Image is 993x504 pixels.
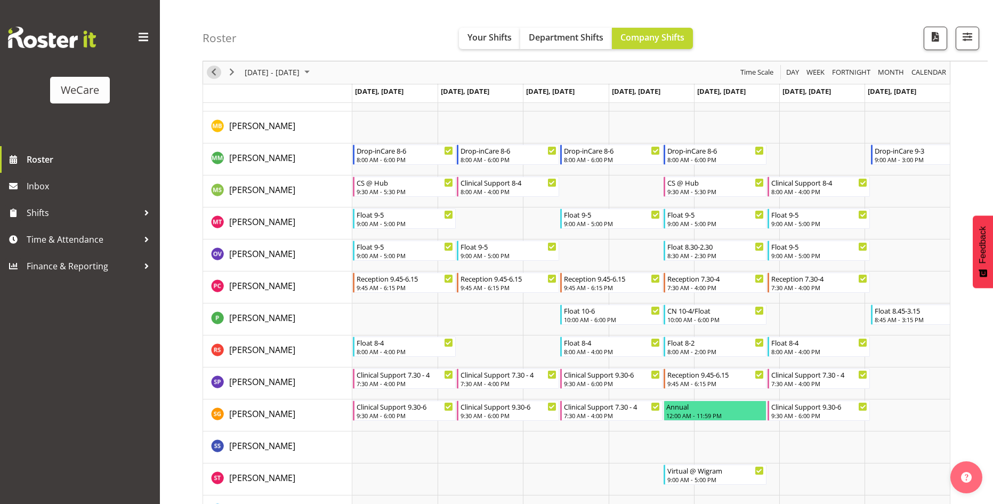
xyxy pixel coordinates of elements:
[229,183,295,196] a: [PERSON_NAME]
[620,31,684,43] span: Company Shifts
[357,209,453,220] div: Float 9-5
[229,152,295,164] span: [PERSON_NAME]
[353,177,455,197] div: Mehreen Sardar"s event - CS @ Hub Begin From Monday, September 29, 2025 at 9:30:00 AM GMT+13:00 E...
[667,209,763,220] div: Float 9-5
[978,226,988,263] span: Feedback
[664,241,766,261] div: Olive Vermazen"s event - Float 8.30-2.30 Begin From Thursday, October 2, 2025 at 8:30:00 AM GMT+1...
[667,369,763,380] div: Reception 9.45-6.15
[441,86,489,96] span: [DATE], [DATE]
[875,305,971,316] div: Float 8.45-3.15
[357,337,453,348] div: Float 8-4
[27,231,139,247] span: Time & Attendance
[667,219,763,228] div: 9:00 AM - 5:00 PM
[564,273,660,284] div: Reception 9.45-6.15
[667,315,763,324] div: 10:00 AM - 6:00 PM
[203,175,352,207] td: Mehreen Sardar resource
[739,66,776,79] button: Time Scale
[564,145,660,156] div: Drop-inCare 8-6
[203,335,352,367] td: Rhianne Sharples resource
[229,120,295,132] span: [PERSON_NAME]
[876,66,906,79] button: Timeline Month
[564,411,660,420] div: 7:30 AM - 4:00 PM
[461,401,556,412] div: Clinical Support 9.30-6
[768,241,870,261] div: Olive Vermazen"s event - Float 9-5 Begin From Friday, October 3, 2025 at 9:00:00 AM GMT+13:00 End...
[739,66,774,79] span: Time Scale
[771,411,867,420] div: 9:30 AM - 6:00 PM
[564,369,660,380] div: Clinical Support 9.30-6
[785,66,801,79] button: Timeline Day
[461,369,556,380] div: Clinical Support 7.30 - 4
[973,215,993,288] button: Feedback - Show survey
[357,219,453,228] div: 9:00 AM - 5:00 PM
[771,369,867,380] div: Clinical Support 7.30 - 4
[667,347,763,356] div: 8:00 AM - 2:00 PM
[667,475,763,484] div: 9:00 AM - 5:00 PM
[357,369,453,380] div: Clinical Support 7.30 - 4
[357,251,453,260] div: 9:00 AM - 5:00 PM
[461,145,556,156] div: Drop-inCare 8-6
[241,61,316,84] div: Sep 29 - Oct 05, 2025
[667,305,763,316] div: CN 10-4/Float
[457,273,559,293] div: Penny Clyne-Moffat"s event - Reception 9.45-6.15 Begin From Tuesday, September 30, 2025 at 9:45:0...
[667,273,763,284] div: Reception 7.30-4
[771,283,867,292] div: 7:30 AM - 4:00 PM
[357,283,453,292] div: 9:45 AM - 6:15 PM
[560,145,663,165] div: Matthew Mckenzie"s event - Drop-inCare 8-6 Begin From Wednesday, October 1, 2025 at 8:00:00 AM GM...
[223,61,241,84] div: next period
[875,155,971,164] div: 9:00 AM - 3:00 PM
[27,178,155,194] span: Inbox
[768,273,870,293] div: Penny Clyne-Moffat"s event - Reception 7.30-4 Begin From Friday, October 3, 2025 at 7:30:00 AM GM...
[667,337,763,348] div: Float 8-2
[667,241,763,252] div: Float 8.30-2.30
[229,151,295,164] a: [PERSON_NAME]
[560,369,663,389] div: Sabnam Pun"s event - Clinical Support 9.30-6 Begin From Wednesday, October 1, 2025 at 9:30:00 AM ...
[924,27,947,50] button: Download a PDF of the roster according to the set date range.
[205,61,223,84] div: previous period
[457,145,559,165] div: Matthew Mckenzie"s event - Drop-inCare 8-6 Begin From Tuesday, September 30, 2025 at 8:00:00 AM G...
[664,401,766,421] div: Sanjita Gurung"s event - Annual Begin From Thursday, October 2, 2025 at 12:00:00 AM GMT+13:00 End...
[667,155,763,164] div: 8:00 AM - 6:00 PM
[771,379,867,388] div: 7:30 AM - 4:00 PM
[203,271,352,303] td: Penny Clyne-Moffat resource
[667,283,763,292] div: 7:30 AM - 4:00 PM
[207,66,221,79] button: Previous
[461,241,556,252] div: Float 9-5
[203,143,352,175] td: Matthew Mckenzie resource
[229,312,295,324] span: [PERSON_NAME]
[875,315,971,324] div: 8:45 AM - 3:15 PM
[244,66,301,79] span: [DATE] - [DATE]
[229,440,295,452] span: [PERSON_NAME]
[229,216,295,228] span: [PERSON_NAME]
[771,241,867,252] div: Float 9-5
[229,311,295,324] a: [PERSON_NAME]
[664,209,766,229] div: Monique Telford"s event - Float 9-5 Begin From Thursday, October 2, 2025 at 9:00:00 AM GMT+13:00 ...
[768,209,870,229] div: Monique Telford"s event - Float 9-5 Begin From Friday, October 3, 2025 at 9:00:00 AM GMT+13:00 En...
[667,145,763,156] div: Drop-inCare 8-6
[357,273,453,284] div: Reception 9.45-6.15
[229,280,295,292] span: [PERSON_NAME]
[229,119,295,132] a: [PERSON_NAME]
[461,187,556,196] div: 8:00 AM - 4:00 PM
[771,187,867,196] div: 8:00 AM - 4:00 PM
[564,315,660,324] div: 10:00 AM - 6:00 PM
[229,215,295,228] a: [PERSON_NAME]
[461,379,556,388] div: 7:30 AM - 4:00 PM
[771,337,867,348] div: Float 8-4
[664,305,766,325] div: Pooja Prabhu"s event - CN 10-4/Float Begin From Thursday, October 2, 2025 at 10:00:00 AM GMT+13:0...
[461,177,556,188] div: Clinical Support 8-4
[768,177,870,197] div: Mehreen Sardar"s event - Clinical Support 8-4 Begin From Friday, October 3, 2025 at 8:00:00 AM GM...
[667,465,763,476] div: Virtual @ Wigram
[871,145,973,165] div: Matthew Mckenzie"s event - Drop-inCare 9-3 Begin From Saturday, October 4, 2025 at 9:00:00 AM GMT...
[877,66,905,79] span: Month
[564,347,660,356] div: 8:00 AM - 4:00 PM
[612,86,660,96] span: [DATE], [DATE]
[564,305,660,316] div: Float 10-6
[771,401,867,412] div: Clinical Support 9.30-6
[961,472,972,483] img: help-xxl-2.png
[664,337,766,357] div: Rhianne Sharples"s event - Float 8-2 Begin From Thursday, October 2, 2025 at 8:00:00 AM GMT+13:00...
[467,31,512,43] span: Your Shifts
[771,251,867,260] div: 9:00 AM - 5:00 PM
[560,337,663,357] div: Rhianne Sharples"s event - Float 8-4 Begin From Wednesday, October 1, 2025 at 8:00:00 AM GMT+13:0...
[461,155,556,164] div: 8:00 AM - 6:00 PM
[771,177,867,188] div: Clinical Support 8-4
